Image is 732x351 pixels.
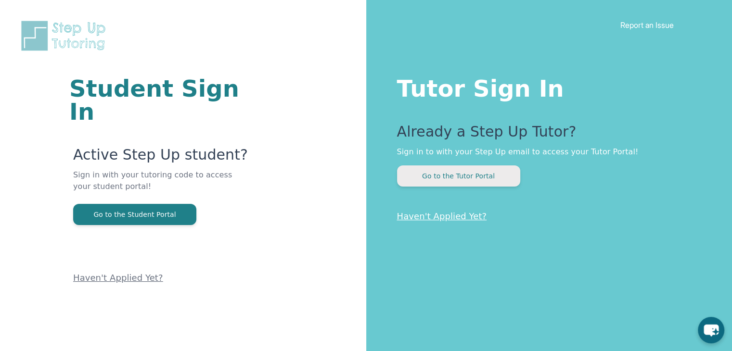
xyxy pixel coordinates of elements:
a: Go to the Student Portal [73,210,196,219]
img: Step Up Tutoring horizontal logo [19,19,112,52]
button: Go to the Tutor Portal [397,165,520,187]
a: Report an Issue [620,20,674,30]
a: Haven't Applied Yet? [73,273,163,283]
h1: Tutor Sign In [397,73,694,100]
p: Active Step Up student? [73,146,251,169]
p: Sign in with your tutoring code to access your student portal! [73,169,251,204]
a: Go to the Tutor Portal [397,171,520,180]
h1: Student Sign In [69,77,251,123]
a: Haven't Applied Yet? [397,211,487,221]
button: Go to the Student Portal [73,204,196,225]
button: chat-button [698,317,724,343]
p: Already a Step Up Tutor? [397,123,694,146]
p: Sign in to with your Step Up email to access your Tutor Portal! [397,146,694,158]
